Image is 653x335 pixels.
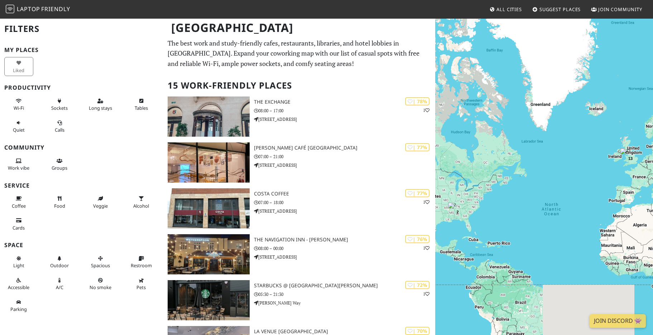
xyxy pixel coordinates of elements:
[4,47,159,53] h3: My Places
[405,327,429,335] div: | 70%
[168,75,431,96] h2: 15 Work-Friendly Places
[4,214,33,233] button: Cards
[254,116,435,123] p: [STREET_ADDRESS]
[4,117,33,136] button: Quiet
[6,3,70,16] a: LaptopFriendly LaptopFriendly
[254,99,435,105] h3: The Exchange
[54,203,65,209] span: Food
[254,299,435,306] p: [PERSON_NAME] Way
[254,291,435,298] p: 05:30 – 21:30
[4,296,33,315] button: Parking
[45,274,74,293] button: A/C
[8,165,29,171] span: People working
[135,105,148,111] span: Work-friendly tables
[8,284,29,291] span: Accessible
[55,127,64,133] span: Video/audio calls
[457,210,459,214] span: 2
[496,6,522,13] span: All Cities
[131,262,152,269] span: Restroom
[405,281,429,289] div: | 72%
[17,5,40,13] span: Laptop
[86,193,115,212] button: Veggie
[45,253,74,272] button: Outdoor
[41,5,70,13] span: Friendly
[45,95,74,114] button: Sockets
[254,254,435,260] p: [STREET_ADDRESS]
[93,203,108,209] span: Veggie
[163,280,436,320] a: Starbucks @ Sir Herbert Austin Way | 72% 1 Starbucks @ [GEOGRAPHIC_DATA][PERSON_NAME] 05:30 – 21:...
[598,6,642,13] span: Join Community
[168,96,250,137] img: The Exchange
[50,262,69,269] span: Outdoor area
[163,142,436,183] a: Elio Café Birmingham | 77% [PERSON_NAME] Café [GEOGRAPHIC_DATA] 07:00 – 21:00 [STREET_ADDRESS]
[90,284,111,291] span: Smoke free
[168,142,250,183] img: Elio Café Birmingham
[254,153,435,160] p: 07:00 – 21:00
[163,96,436,137] a: The Exchange | 78% 1 The Exchange 08:00 – 17:00 [STREET_ADDRESS]
[539,6,581,13] span: Suggest Places
[423,199,429,206] p: 1
[136,284,146,291] span: Pet friendly
[254,329,435,335] h3: La Venue [GEOGRAPHIC_DATA]
[254,199,435,206] p: 07:00 – 18:00
[254,237,435,243] h3: The Navigation Inn - [PERSON_NAME]
[4,253,33,272] button: Light
[127,193,156,212] button: Alcohol
[423,245,429,251] p: 1
[52,165,67,171] span: Group tables
[127,274,156,293] button: Pets
[163,188,436,228] a: Costa Coffee | 77% 1 Costa Coffee 07:00 – 18:00 [STREET_ADDRESS]
[4,274,33,293] button: Accessible
[89,105,112,111] span: Long stays
[4,18,159,40] h2: Filters
[254,162,435,169] p: [STREET_ADDRESS]
[133,203,149,209] span: Alcohol
[628,156,633,161] span: 13
[254,283,435,289] h3: Starbucks @ [GEOGRAPHIC_DATA][PERSON_NAME]
[423,107,429,114] p: 1
[168,188,250,228] img: Costa Coffee
[4,84,159,91] h3: Productivity
[163,234,436,274] a: The Navigation Inn - JD Wetherspoon | 76% 1 The Navigation Inn - [PERSON_NAME] 08:00 – 00:00 [STR...
[588,3,645,16] a: Join Community
[51,105,68,111] span: Power sockets
[13,225,25,231] span: Credit cards
[45,155,74,174] button: Groups
[4,182,159,189] h3: Service
[4,242,159,249] h3: Space
[405,235,429,243] div: | 76%
[486,3,525,16] a: All Cities
[254,245,435,252] p: 08:00 – 00:00
[4,155,33,174] button: Work vibe
[168,234,250,274] img: The Navigation Inn - JD Wetherspoon
[423,291,429,297] p: 1
[14,105,24,111] span: Stable Wi-Fi
[168,280,250,320] img: Starbucks @ Sir Herbert Austin Way
[165,18,434,38] h1: [GEOGRAPHIC_DATA]
[254,191,435,197] h3: Costa Coffee
[254,208,435,214] p: [STREET_ADDRESS]
[168,38,431,69] p: The best work and study-friendly cafes, restaurants, libraries, and hotel lobbies in [GEOGRAPHIC_...
[45,193,74,212] button: Food
[56,284,63,291] span: Air conditioned
[590,314,646,328] a: Join Discord 👾
[254,107,435,114] p: 08:00 – 17:00
[91,262,110,269] span: Spacious
[13,127,25,133] span: Quiet
[86,274,115,293] button: No smoke
[4,95,33,114] button: Wi-Fi
[254,145,435,151] h3: [PERSON_NAME] Café [GEOGRAPHIC_DATA]
[127,95,156,114] button: Tables
[405,189,429,197] div: | 77%
[12,203,26,209] span: Coffee
[13,262,24,269] span: Natural light
[86,95,115,114] button: Long stays
[6,5,14,13] img: LaptopFriendly
[10,306,27,312] span: Parking
[86,253,115,272] button: Spacious
[529,3,584,16] a: Suggest Places
[4,144,159,151] h3: Community
[127,253,156,272] button: Restroom
[4,193,33,212] button: Coffee
[405,97,429,105] div: | 78%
